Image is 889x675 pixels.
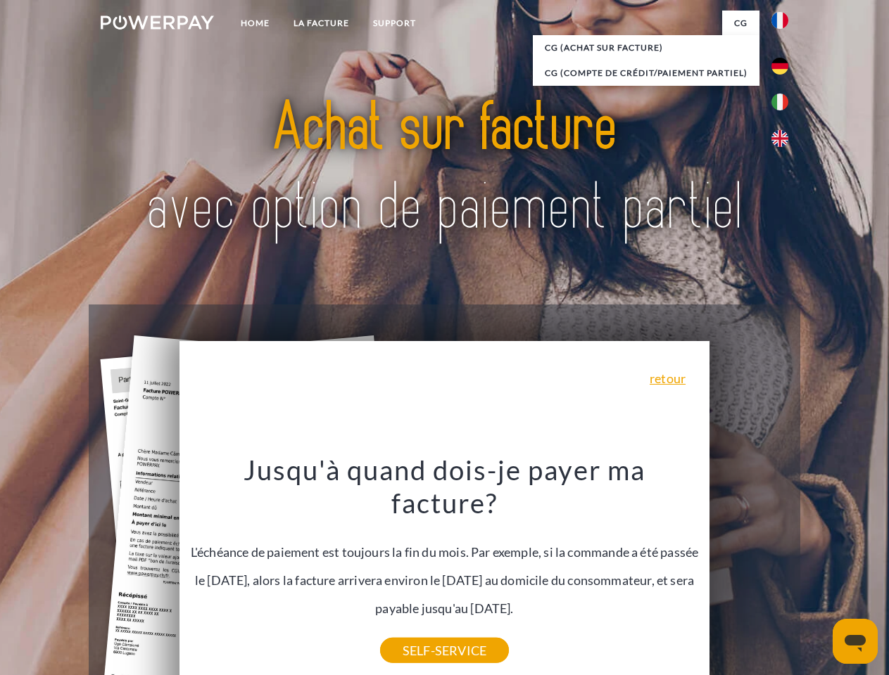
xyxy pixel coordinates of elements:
[361,11,428,36] a: Support
[134,67,755,269] img: title-powerpay_fr.svg
[533,60,759,86] a: CG (Compte de crédit/paiement partiel)
[771,58,788,75] img: de
[771,130,788,147] img: en
[650,372,686,385] a: retour
[771,12,788,29] img: fr
[533,35,759,60] a: CG (achat sur facture)
[282,11,361,36] a: LA FACTURE
[833,619,878,664] iframe: Bouton de lancement de la fenêtre de messagerie
[188,453,702,650] div: L'échéance de paiement est toujours la fin du mois. Par exemple, si la commande a été passée le [...
[380,638,509,663] a: SELF-SERVICE
[722,11,759,36] a: CG
[188,453,702,520] h3: Jusqu'à quand dois-je payer ma facture?
[771,94,788,110] img: it
[101,15,214,30] img: logo-powerpay-white.svg
[229,11,282,36] a: Home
